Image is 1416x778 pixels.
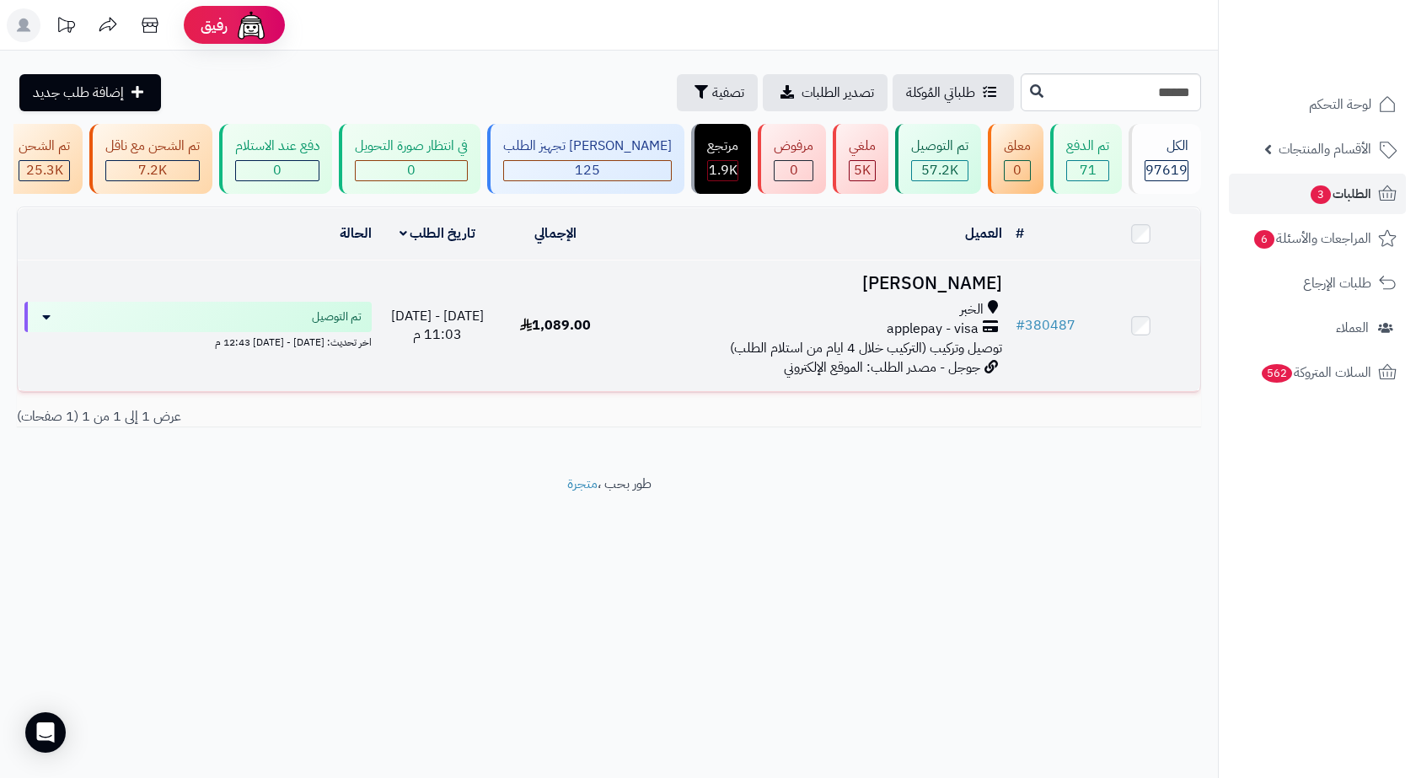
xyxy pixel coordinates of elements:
[921,160,958,180] span: 57.2K
[1229,174,1406,214] a: الطلبات3
[1303,271,1371,295] span: طلبات الإرجاع
[1066,137,1109,156] div: تم الدفع
[960,300,984,319] span: الخبر
[400,223,476,244] a: تاريخ الطلب
[790,160,798,180] span: 0
[854,160,871,180] span: 5K
[19,161,69,180] div: 25262
[984,124,1047,194] a: معلق 0
[86,124,216,194] a: تم الشحن مع ناقل 7.2K
[707,137,738,156] div: مرتجع
[1252,227,1371,250] span: المراجعات والأسئلة
[892,124,984,194] a: تم التوصيل 57.2K
[775,161,813,180] div: 0
[335,124,484,194] a: في انتظار صورة التحويل 0
[1301,47,1400,83] img: logo-2.png
[1254,230,1274,249] span: 6
[1145,160,1188,180] span: 97619
[1229,218,1406,259] a: المراجعات والأسئلة6
[575,160,600,180] span: 125
[355,137,468,156] div: في انتظار صورة التحويل
[1004,137,1031,156] div: معلق
[1260,361,1371,384] span: السلات المتروكة
[708,161,737,180] div: 1856
[1262,364,1292,383] span: 562
[850,161,875,180] div: 5012
[26,160,63,180] span: 25.3K
[234,8,268,42] img: ai-face.png
[1080,160,1097,180] span: 71
[1229,84,1406,125] a: لوحة التحكم
[235,137,319,156] div: دفع عند الاستلام
[504,161,671,180] div: 125
[1067,161,1108,180] div: 71
[312,309,362,325] span: تم التوصيل
[33,83,124,103] span: إضافة طلب جديد
[1311,185,1331,204] span: 3
[340,223,372,244] a: الحالة
[829,124,892,194] a: ملغي 5K
[273,160,282,180] span: 0
[534,223,577,244] a: الإجمالي
[201,15,228,35] span: رفيق
[1145,137,1188,156] div: الكل
[484,124,688,194] a: [PERSON_NAME] تجهيز الطلب 125
[106,161,199,180] div: 7222
[784,357,980,378] span: جوجل - مصدر الطلب: الموقع الإلكتروني
[1229,308,1406,348] a: العملاء
[407,160,416,180] span: 0
[1016,223,1024,244] a: #
[906,83,975,103] span: طلباتي المُوكلة
[1279,137,1371,161] span: الأقسام والمنتجات
[730,338,1002,358] span: توصيل وتركيب (التركيب خلال 4 ايام من استلام الطلب)
[712,83,744,103] span: تصفية
[1047,124,1125,194] a: تم الدفع 71
[19,74,161,111] a: إضافة طلب جديد
[520,315,591,335] span: 1,089.00
[802,83,874,103] span: تصدير الطلبات
[1005,161,1030,180] div: 0
[912,161,968,180] div: 57239
[236,161,319,180] div: 0
[849,137,876,156] div: ملغي
[887,319,979,339] span: applepay - visa
[503,137,672,156] div: [PERSON_NAME] تجهيز الطلب
[1229,263,1406,303] a: طلبات الإرجاع
[1016,315,1075,335] a: #380487
[45,8,87,46] a: تحديثات المنصة
[24,332,372,350] div: اخر تحديث: [DATE] - [DATE] 12:43 م
[1125,124,1204,194] a: الكل97619
[391,306,484,346] span: [DATE] - [DATE] 11:03 م
[1336,316,1369,340] span: العملاء
[763,74,888,111] a: تصدير الطلبات
[356,161,467,180] div: 0
[677,74,758,111] button: تصفية
[138,160,167,180] span: 7.2K
[25,712,66,753] div: Open Intercom Messenger
[1309,93,1371,116] span: لوحة التحكم
[567,474,598,494] a: متجرة
[622,274,1002,293] h3: [PERSON_NAME]
[688,124,754,194] a: مرتجع 1.9K
[965,223,1002,244] a: العميل
[754,124,829,194] a: مرفوض 0
[19,137,70,156] div: تم الشحن
[216,124,335,194] a: دفع عند الاستلام 0
[709,160,737,180] span: 1.9K
[893,74,1014,111] a: طلباتي المُوكلة
[1229,352,1406,393] a: السلات المتروكة562
[774,137,813,156] div: مرفوض
[4,407,609,427] div: عرض 1 إلى 1 من 1 (1 صفحات)
[105,137,200,156] div: تم الشحن مع ناقل
[1013,160,1022,180] span: 0
[1309,182,1371,206] span: الطلبات
[1016,315,1025,335] span: #
[911,137,968,156] div: تم التوصيل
